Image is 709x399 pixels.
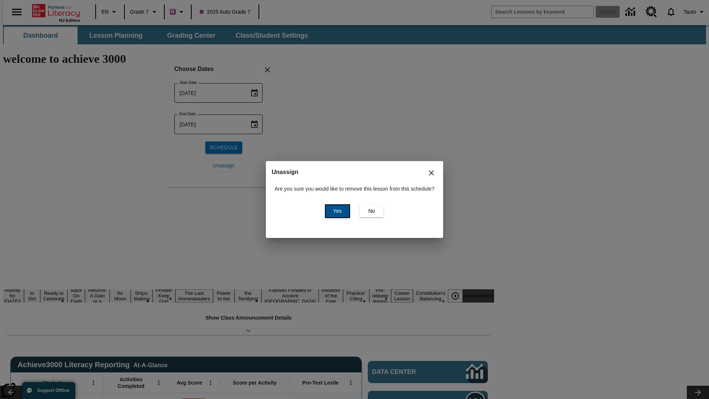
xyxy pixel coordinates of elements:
body: Maximum 600 characters Press Escape to exit toolbar Press Alt + F10 to reach toolbar [3,6,108,13]
p: Are you sure you would like to remove this lesson from this schedule? [275,185,435,193]
button: Yes [326,205,349,217]
button: No [360,205,383,217]
h2: Unassign [272,167,438,177]
span: Yes [333,207,342,215]
button: Close [422,164,440,182]
span: No [368,207,375,215]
